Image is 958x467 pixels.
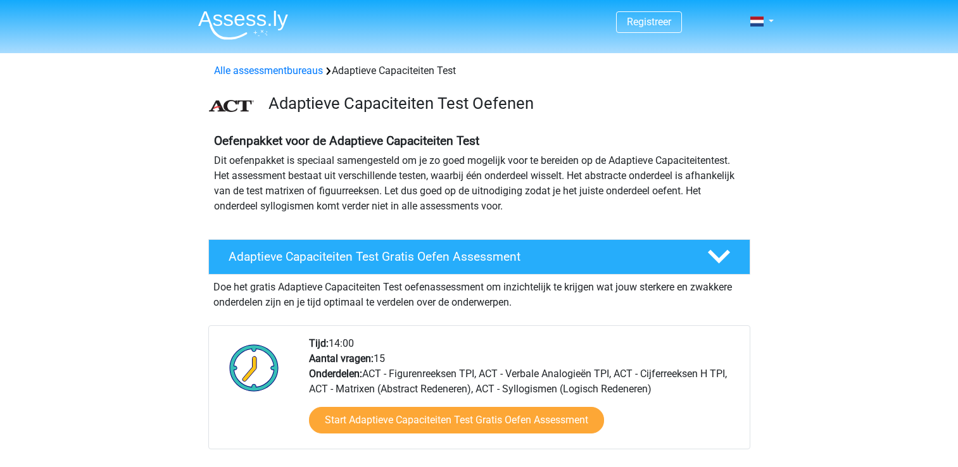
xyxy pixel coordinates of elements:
img: ACT [209,100,254,112]
h3: Adaptieve Capaciteiten Test Oefenen [268,94,740,113]
img: Assessly [198,10,288,40]
a: Registreer [627,16,671,28]
a: Start Adaptieve Capaciteiten Test Gratis Oefen Assessment [309,407,604,433]
div: Doe het gratis Adaptieve Capaciteiten Test oefenassessment om inzichtelijk te krijgen wat jouw st... [208,275,750,310]
a: Adaptieve Capaciteiten Test Gratis Oefen Assessment [203,239,755,275]
b: Onderdelen: [309,368,362,380]
b: Oefenpakket voor de Adaptieve Capaciteiten Test [214,134,479,148]
div: 14:00 15 ACT - Figurenreeksen TPI, ACT - Verbale Analogieën TPI, ACT - Cijferreeksen H TPI, ACT -... [299,336,749,449]
div: Adaptieve Capaciteiten Test [209,63,750,78]
b: Tijd: [309,337,329,349]
p: Dit oefenpakket is speciaal samengesteld om je zo goed mogelijk voor te bereiden op de Adaptieve ... [214,153,745,214]
h4: Adaptieve Capaciteiten Test Gratis Oefen Assessment [229,249,687,264]
a: Alle assessmentbureaus [214,65,323,77]
b: Aantal vragen: [309,352,374,364]
img: Klok [222,336,286,399]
